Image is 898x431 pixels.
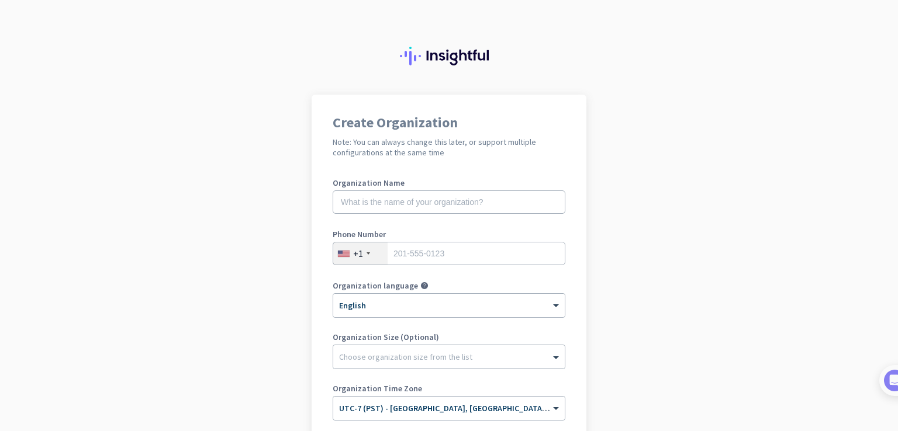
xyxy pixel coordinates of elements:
label: Organization language [333,281,418,290]
label: Organization Size (Optional) [333,333,565,341]
label: Organization Time Zone [333,384,565,392]
div: +1 [353,248,363,259]
label: Phone Number [333,230,565,238]
input: What is the name of your organization? [333,190,565,214]
h1: Create Organization [333,116,565,130]
input: 201-555-0123 [333,242,565,265]
i: help [420,281,429,290]
h2: Note: You can always change this later, or support multiple configurations at the same time [333,137,565,158]
img: Insightful [400,47,498,65]
label: Organization Name [333,179,565,187]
